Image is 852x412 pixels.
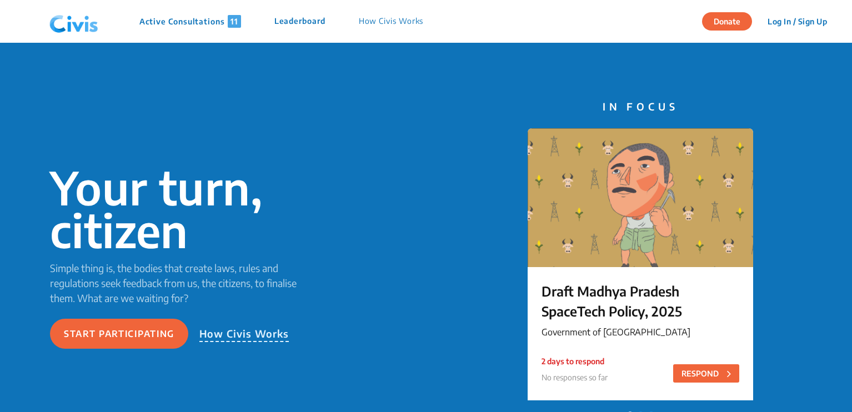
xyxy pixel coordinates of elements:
p: Leaderboard [274,15,325,28]
a: Draft Madhya Pradesh SpaceTech Policy, 2025Government of [GEOGRAPHIC_DATA]2 days to respond No re... [528,128,753,406]
button: Donate [702,12,752,31]
p: Draft Madhya Pradesh SpaceTech Policy, 2025 [542,281,739,321]
p: How Civis Works [359,15,424,28]
p: IN FOCUS [528,99,753,114]
img: navlogo.png [45,5,103,38]
p: Government of [GEOGRAPHIC_DATA] [542,325,739,339]
button: RESPOND [673,364,739,383]
span: No responses so far [542,373,608,382]
button: Log In / Sign Up [760,13,834,30]
button: Start participating [50,319,188,349]
p: Your turn, citizen [50,166,313,252]
p: How Civis Works [199,326,289,342]
span: 11 [228,15,241,28]
p: 2 days to respond [542,355,608,367]
p: Simple thing is, the bodies that create laws, rules and regulations seek feedback from us, the ci... [50,260,313,305]
a: Donate [702,15,760,26]
p: Active Consultations [139,15,241,28]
